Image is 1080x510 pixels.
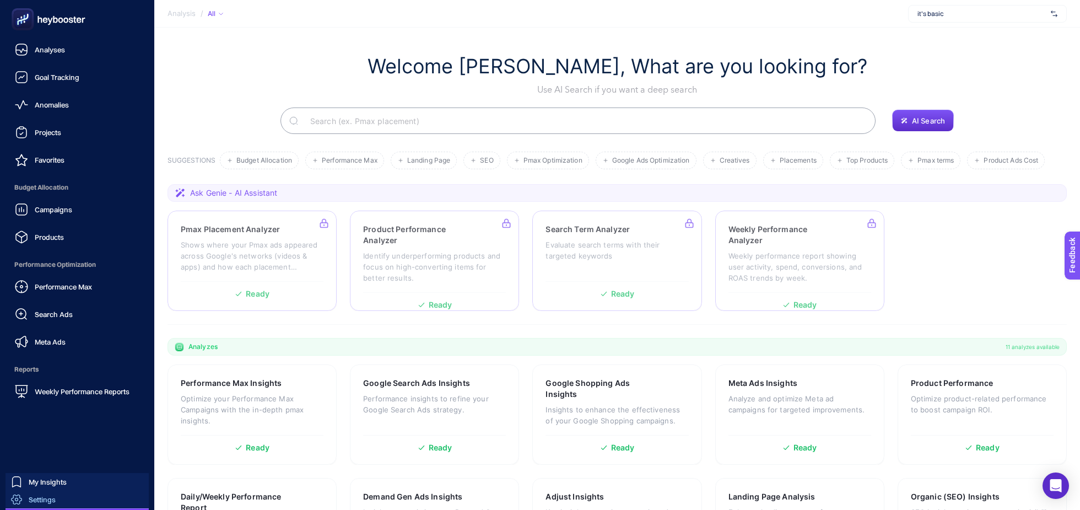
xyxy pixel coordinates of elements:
[35,128,61,137] span: Projects
[911,378,993,389] h3: Product Performance
[190,187,277,198] span: Ask Genie - AI Assistant
[429,444,452,452] span: Ready
[208,9,223,18] div: All
[201,9,203,18] span: /
[350,211,519,311] a: Product Performance AnalyzerIdentify underperforming products and focus on high-converting items ...
[1043,473,1069,499] div: Open Intercom Messenger
[322,157,377,165] span: Performance Max
[181,378,282,389] h3: Performance Max Insights
[35,155,64,164] span: Favorites
[9,94,145,116] a: Anomalies
[984,157,1038,165] span: Product Ads Cost
[363,393,506,415] p: Performance insights to refine your Google Search Ads strategy.
[168,211,337,311] a: Pmax Placement AnalyzerShows where your Pmax ads appeared across Google's networks (videos & apps...
[350,364,519,465] a: Google Search Ads InsightsPerformance insights to refine your Google Search Ads strategy.Ready
[35,100,69,109] span: Anomalies
[9,176,145,198] span: Budget Allocation
[532,364,701,465] a: Google Shopping Ads InsightsInsights to enhance the effectiveness of your Google Shopping campaig...
[363,378,470,389] h3: Google Search Ads Insights
[368,83,867,96] p: Use AI Search if you want a deep search
[546,404,688,426] p: Insights to enhance the effectiveness of your Google Shopping campaigns.
[35,310,73,319] span: Search Ads
[728,491,816,502] h3: Landing Page Analysis
[301,105,867,136] input: Search
[728,393,871,415] p: Analyze and optimize Meta ad campaigns for targeted improvements.
[6,473,149,491] a: My Insights
[35,205,72,214] span: Campaigns
[35,233,64,241] span: Products
[188,342,218,351] span: Analyzes
[168,9,196,18] span: Analysis
[846,157,888,165] span: Top Products
[246,444,269,452] span: Ready
[9,276,145,298] a: Performance Max
[181,393,323,426] p: Optimize your Performance Max Campaigns with the in-depth pmax insights.
[9,303,145,325] a: Search Ads
[780,157,817,165] span: Placements
[9,198,145,221] a: Campaigns
[29,477,67,486] span: My Insights
[35,387,129,396] span: Weekly Performance Reports
[168,156,215,169] h3: SUGGESTIONS
[9,226,145,248] a: Products
[9,254,145,276] span: Performance Optimization
[9,39,145,61] a: Analyses
[35,73,79,82] span: Goal Tracking
[1051,8,1057,19] img: svg%3e
[532,211,701,311] a: Search Term AnalyzerEvaluate search terms with their targeted keywordsReady
[1006,342,1060,351] span: 11 analyzes available
[9,149,145,171] a: Favorites
[9,121,145,143] a: Projects
[9,331,145,353] a: Meta Ads
[480,157,493,165] span: SEO
[911,491,1000,502] h3: Organic (SEO) Insights
[612,157,690,165] span: Google Ads Optimization
[728,378,797,389] h3: Meta Ads Insights
[911,393,1054,415] p: Optimize product-related performance to boost campaign ROI.
[363,491,462,502] h3: Demand Gen Ads Insights
[523,157,582,165] span: Pmax Optimization
[35,282,92,291] span: Performance Max
[9,66,145,88] a: Goal Tracking
[976,444,1000,452] span: Ready
[611,444,635,452] span: Ready
[35,337,66,346] span: Meta Ads
[715,211,884,311] a: Weekly Performance AnalyzerWeekly performance report showing user activity, spend, conversions, a...
[912,116,945,125] span: AI Search
[720,157,750,165] span: Creatives
[892,110,954,132] button: AI Search
[9,358,145,380] span: Reports
[898,364,1067,465] a: Product PerformanceOptimize product-related performance to boost campaign ROI.Ready
[35,45,65,54] span: Analyses
[793,444,817,452] span: Ready
[7,3,42,12] span: Feedback
[168,364,337,465] a: Performance Max InsightsOptimize your Performance Max Campaigns with the in-depth pmax insights.R...
[368,54,867,79] h1: Welcome [PERSON_NAME], What are you looking for?
[917,157,954,165] span: Pmax terms
[917,9,1046,18] span: it's basic
[236,157,292,165] span: Budget Allocation
[6,491,149,508] a: Settings
[546,491,604,502] h3: Adjust Insights
[715,364,884,465] a: Meta Ads InsightsAnalyze and optimize Meta ad campaigns for targeted improvements.Ready
[546,378,654,400] h3: Google Shopping Ads Insights
[407,157,450,165] span: Landing Page
[29,495,56,504] span: Settings
[9,380,145,402] a: Weekly Performance Reports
